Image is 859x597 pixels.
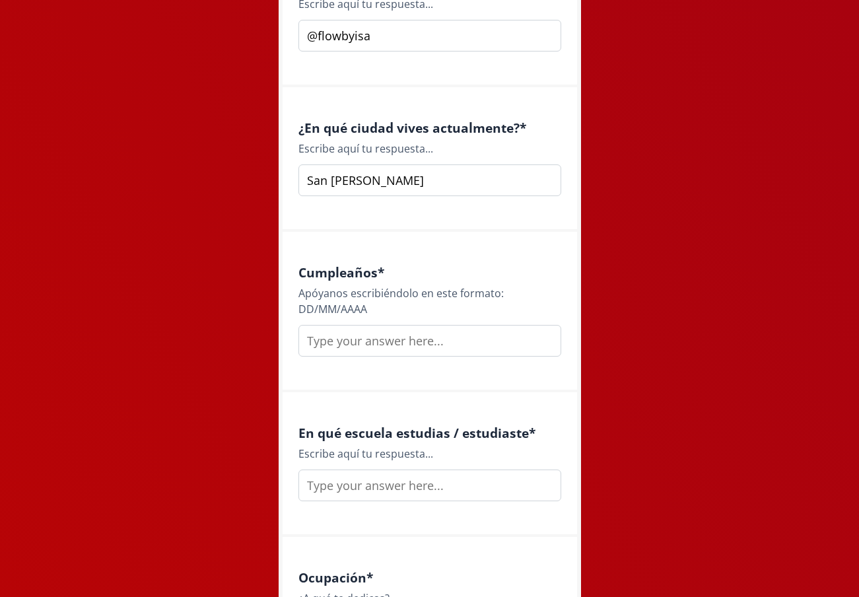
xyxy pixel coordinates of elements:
[298,325,561,357] input: Type your answer here...
[298,470,561,501] input: Type your answer here...
[298,20,561,52] input: Type your answer here...
[298,446,561,462] div: Escribe aquí tu respuesta...
[298,141,561,157] div: Escribe aquí tu respuesta...
[298,120,561,135] h4: ¿En qué ciudad vives actualmente? *
[298,164,561,196] input: Type your answer here...
[298,425,561,440] h4: En qué escuela estudias / estudiaste *
[298,570,561,585] h4: Ocupación *
[298,285,561,317] div: Apóyanos escribiéndolo en este formato: DD/MM/AAAA
[298,265,561,280] h4: Cumpleaños *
